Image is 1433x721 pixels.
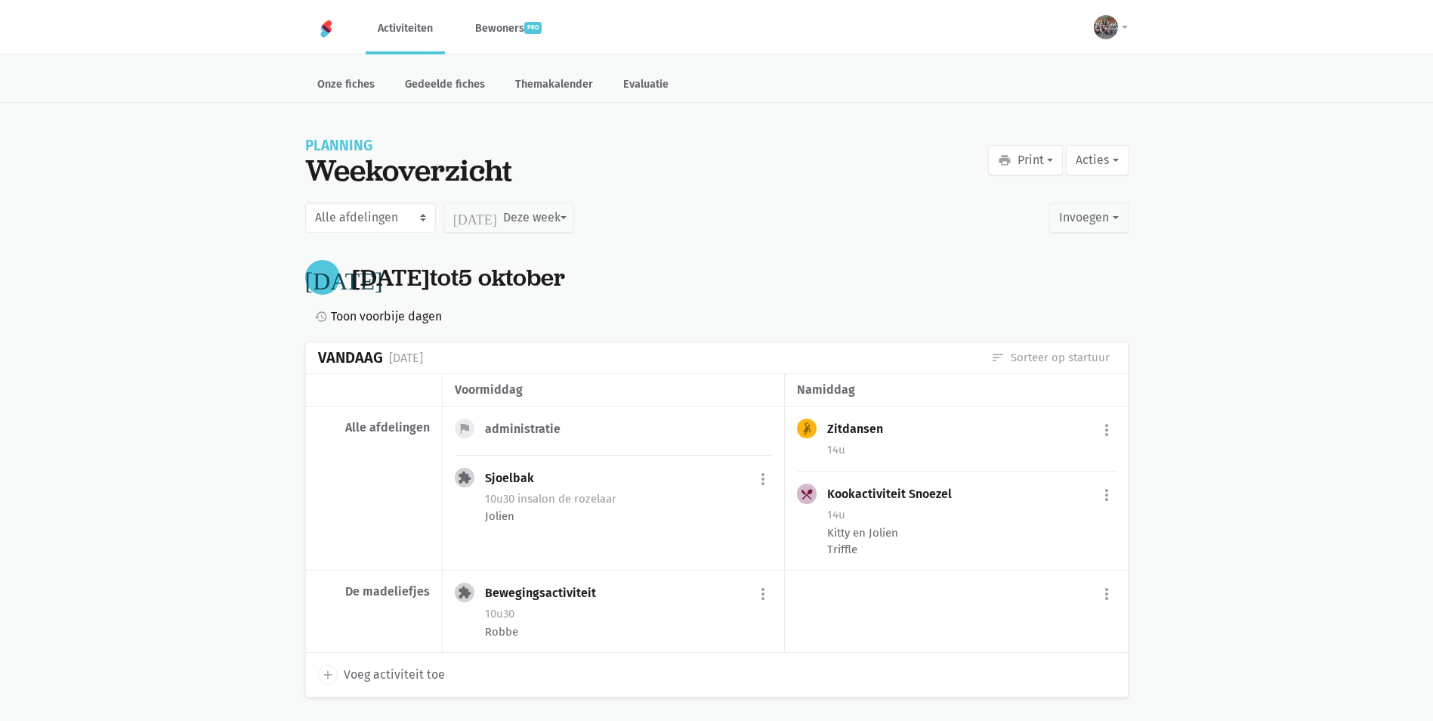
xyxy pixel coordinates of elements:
[1049,203,1128,233] button: Invoegen
[389,348,423,368] div: [DATE]
[314,310,328,323] i: history
[800,487,814,501] i: local_dining
[366,3,445,54] a: Activiteiten
[321,668,335,682] i: add
[485,624,772,640] div: Robbe
[1066,145,1128,175] button: Acties
[308,307,442,326] a: Toon voorbije dagen
[331,307,442,326] span: Toon voorbije dagen
[503,70,605,102] a: Themakalender
[305,153,512,187] div: Weekoverzicht
[827,422,895,437] div: Zitdansen
[305,265,383,289] i: [DATE]
[318,349,383,367] div: Vandaag
[318,584,430,599] div: De madeliefjes
[455,380,772,400] div: voormiddag
[318,420,430,435] div: Alle afdelingen
[611,70,681,102] a: Evaluatie
[827,487,964,502] div: Kookactiviteit Snoezel
[443,203,574,233] button: Deze week
[485,586,608,601] div: Bewegingsactiviteit
[797,380,1115,400] div: namiddag
[305,139,512,153] div: Planning
[827,443,845,456] span: 14u
[827,525,1115,558] div: Kitty en Jolien Triffle
[352,261,430,293] span: [DATE]
[991,351,1005,364] i: sort
[827,508,845,521] span: 14u
[485,508,772,525] div: Jolien
[453,211,497,224] i: [DATE]
[458,471,471,484] i: extension
[393,70,497,102] a: Gedeelde fiches
[998,153,1011,167] i: print
[318,665,445,685] a: add Voeg activiteit toe
[524,22,542,34] span: pro
[458,422,471,435] i: flag
[517,492,527,506] span: in
[485,422,573,437] div: administratie
[517,492,616,506] span: salon de rozelaar
[344,665,445,685] span: Voeg activiteit toe
[317,20,335,38] img: Home
[463,3,554,54] a: Bewonerspro
[988,145,1063,175] button: Print
[459,261,565,293] span: 5 oktober
[485,492,514,506] span: 10u30
[991,349,1110,366] a: Sorteer op startuur
[458,586,471,599] i: extension
[305,70,387,102] a: Onze fiches
[352,264,565,292] div: tot
[800,422,814,435] i: sports_handball
[485,607,514,620] span: 10u30
[485,471,546,486] div: Sjoelbak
